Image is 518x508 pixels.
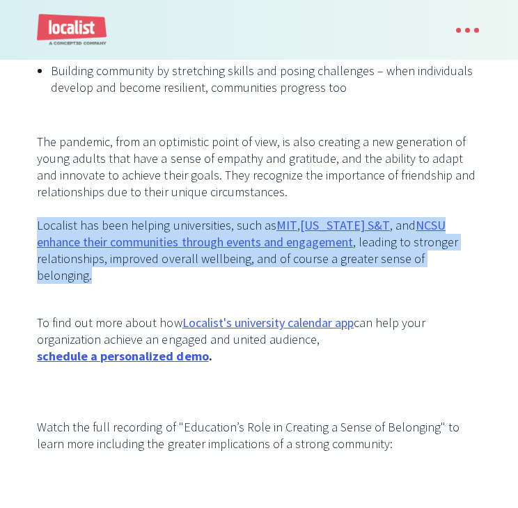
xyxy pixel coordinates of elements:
[209,348,212,364] strong: .
[37,348,208,365] a: schedule a personalized demo
[51,63,481,96] li: Building community by stretching skills and posing challenges – when individuals develop and beco...
[37,234,353,251] a: enhance their communities through events and engagement
[37,395,481,412] p: ‍
[416,217,446,234] a: NCSU
[37,372,481,388] p: ‍ ‍
[37,419,481,469] p: Watch the full recording of "Education’s Role in Creating a Sense of Belonging" to learn more inc...
[37,14,107,46] a: home
[37,110,481,127] p: ‍
[300,217,390,234] a: [US_STATE] S&T
[276,217,297,234] a: MIT
[37,134,481,284] p: The pandemic, from an optimistic point of view, is also creating a new generation of young adults...
[441,15,481,45] div: menu
[182,315,354,331] a: Localist's university calendar app
[37,348,208,364] strong: schedule a personalized demo
[37,315,481,365] p: To find out more about how can help your organization achieve an engaged and united audience,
